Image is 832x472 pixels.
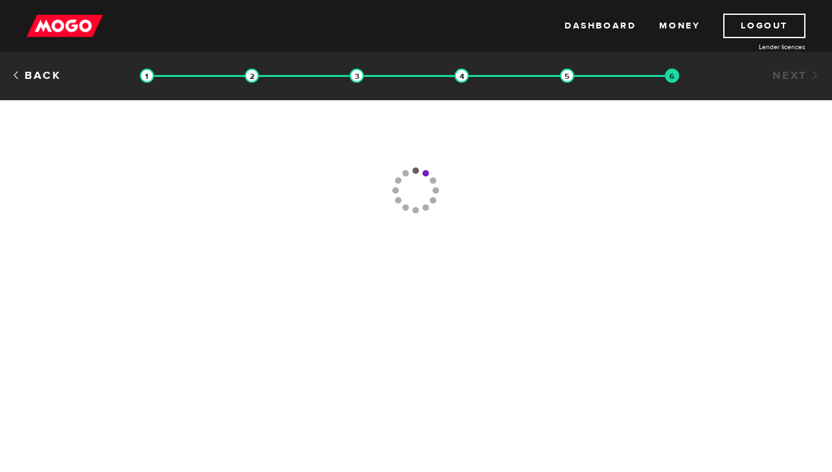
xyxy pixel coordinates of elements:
[723,14,805,38] a: Logout
[12,69,62,83] a: Back
[659,14,700,38] a: Money
[560,69,574,83] img: transparent-188c492fd9eaac0f573672f40bb141c2.gif
[455,69,469,83] img: transparent-188c492fd9eaac0f573672f40bb141c2.gif
[350,69,364,83] img: transparent-188c492fd9eaac0f573672f40bb141c2.gif
[27,14,103,38] img: mogo_logo-11ee424be714fa7cbb0f0f49df9e16ec.png
[392,118,440,263] img: loading-colorWheel_medium.gif
[772,69,820,83] a: Next
[140,69,154,83] img: transparent-188c492fd9eaac0f573672f40bb141c2.gif
[708,42,805,52] a: Lender licences
[665,69,679,83] img: transparent-188c492fd9eaac0f573672f40bb141c2.gif
[245,69,259,83] img: transparent-188c492fd9eaac0f573672f40bb141c2.gif
[565,14,636,38] a: Dashboard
